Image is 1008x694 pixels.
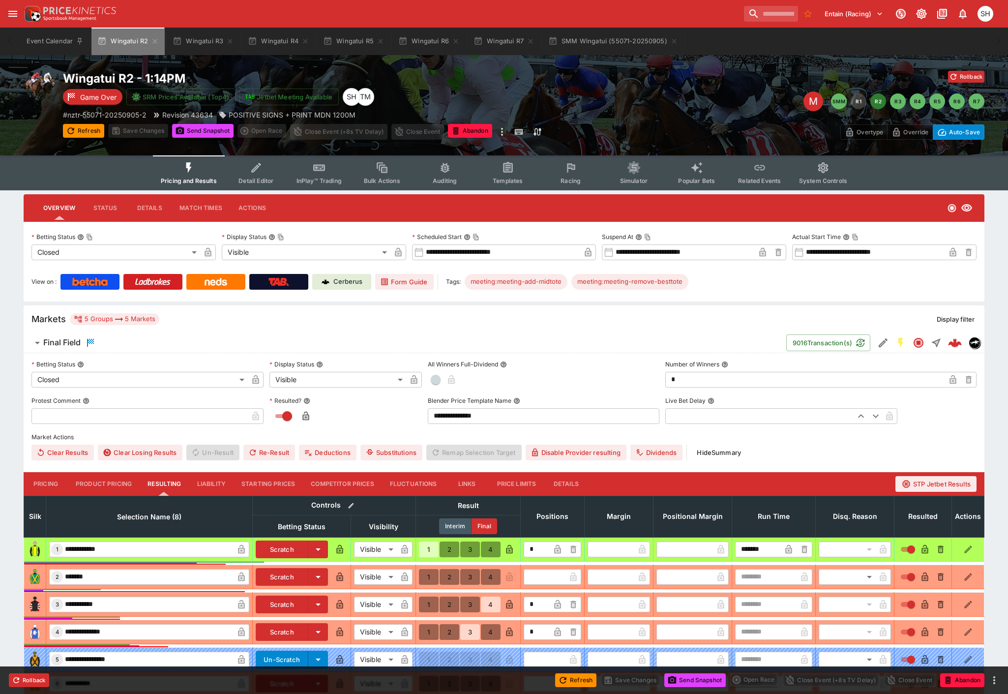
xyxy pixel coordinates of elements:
button: Closed [910,334,927,352]
button: No Bookmarks [800,6,816,22]
button: 3 [460,569,480,585]
button: STP Jetbet Results [895,476,977,492]
span: InPlay™ Trading [296,177,342,184]
span: Betting Status [267,521,336,533]
button: Copy To Clipboard [86,234,93,241]
button: Display Status [316,361,323,368]
button: Refresh [555,673,596,687]
span: Detail Editor [238,177,273,184]
button: Scratch [256,568,308,586]
div: split button [237,124,286,138]
th: Disq. Reason [816,496,894,537]
th: Controls [253,496,416,515]
button: Deductions [299,445,356,460]
span: Simulator [620,177,648,184]
img: horse_racing.png [24,71,55,102]
button: 2 [440,597,459,612]
p: Revision 43634 [162,110,213,120]
p: Live Bet Delay [665,396,706,405]
span: Auditing [433,177,457,184]
span: Popular Bets [678,177,715,184]
span: Racing [561,177,581,184]
button: R2 [870,93,886,109]
svg: Visible [961,202,973,214]
button: Dividends [630,445,682,460]
button: open drawer [4,5,22,23]
p: Game Over [80,92,117,102]
button: Straight [927,334,945,352]
button: Resulted? [303,397,310,404]
button: Actual Start TimeCopy To Clipboard [843,234,850,241]
div: Scott Hunt [978,6,993,22]
span: Bulk Actions [364,177,400,184]
button: Protest Comment [83,397,89,404]
button: Interim [439,518,472,534]
p: Display Status [222,233,267,241]
img: runner 4 [27,624,43,640]
th: Run Time [732,496,816,537]
button: Final [472,518,497,534]
img: Cerberus [322,278,329,286]
img: Sportsbook Management [43,16,96,21]
button: 3 [460,597,480,612]
th: Result [416,496,521,515]
div: Visible [354,569,397,585]
span: 2 [54,573,61,580]
button: Overtype [840,124,888,140]
div: Visible [354,597,397,612]
button: R1 [851,93,866,109]
div: split button [730,673,778,687]
p: Suspend At [602,233,633,241]
button: Wingatui R4 [242,28,315,55]
button: Re-Result [243,445,295,460]
img: nztr [969,337,980,348]
button: Edit Detail [874,334,892,352]
button: Live Bet Delay [708,397,714,404]
button: 4 [481,624,501,640]
button: R3 [890,93,906,109]
img: Betcha [72,278,108,286]
label: View on : [31,274,57,290]
p: Overtype [857,127,883,137]
button: 4 [481,597,501,612]
button: Bulk edit [345,499,357,512]
button: Details [544,472,588,496]
button: Suspend AtCopy To Clipboard [635,234,642,241]
p: Auto-Save [949,127,980,137]
button: Rollback [948,71,984,83]
img: logo-cerberus--red.svg [948,336,962,350]
span: 3 [54,601,61,608]
span: 1 [54,546,60,553]
span: Mark an event as closed and abandoned. [940,674,984,684]
button: Copy To Clipboard [277,234,284,241]
a: Cerberus [312,274,371,290]
button: Un-Scratch [256,651,308,668]
button: Documentation [933,5,951,23]
button: Betting Status [77,361,84,368]
button: Competitor Prices [303,472,382,496]
span: Visibility [358,521,409,533]
svg: Closed [913,337,924,349]
button: Rollback [9,673,49,687]
button: 1 [419,597,439,612]
button: R7 [969,93,984,109]
img: runner 3 [27,597,43,612]
svg: Closed [947,203,957,213]
th: Resulted [894,496,952,537]
button: 2 [440,624,459,640]
th: Actions [952,496,984,537]
div: deaa3eb0-e907-461a-91ad-bd5bbcc9ae89 [948,336,962,350]
p: Override [903,127,928,137]
div: Scott Hunt [343,88,360,106]
button: Links [445,472,489,496]
button: Display filter [931,311,980,327]
button: R5 [929,93,945,109]
button: Jetbet Meeting Available [239,89,339,105]
span: 4 [54,629,61,635]
img: runner 5 [27,652,43,667]
div: Visible [354,652,397,667]
span: Mark an event as closed and abandoned. [448,125,492,135]
input: search [744,6,798,22]
div: Visible [222,244,390,260]
img: runner 1 [27,542,43,557]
